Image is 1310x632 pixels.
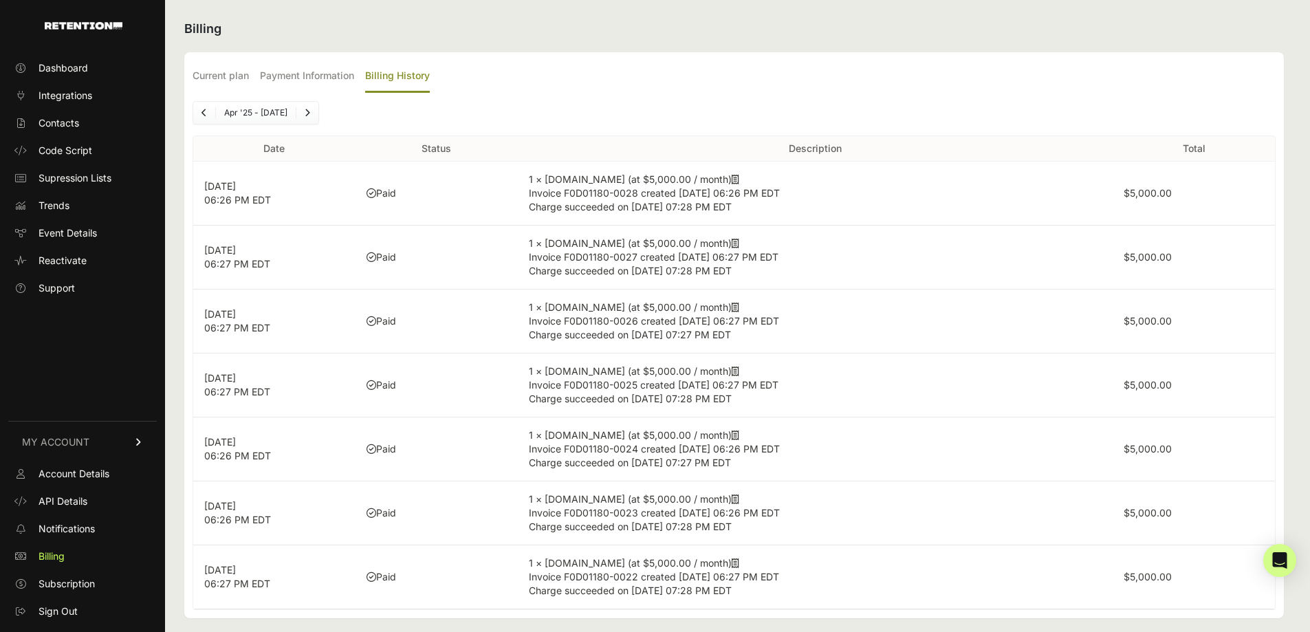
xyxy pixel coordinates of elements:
[356,545,518,609] td: Paid
[39,281,75,295] span: Support
[296,102,318,124] a: Next
[356,417,518,481] td: Paid
[193,61,249,93] label: Current plan
[1124,443,1172,455] label: $5,000.00
[518,136,1113,162] th: Description
[529,571,779,582] span: Invoice F0D01180-0022 created [DATE] 06:27 PM EDT
[1124,507,1172,519] label: $5,000.00
[8,518,157,540] a: Notifications
[39,577,95,591] span: Subscription
[529,393,732,404] span: Charge succeeded on [DATE] 07:28 PM EDT
[39,89,92,102] span: Integrations
[39,226,97,240] span: Event Details
[8,195,157,217] a: Trends
[39,604,78,618] span: Sign Out
[8,112,157,134] a: Contacts
[518,481,1113,545] td: 1 × [DOMAIN_NAME] (at $5,000.00 / month)
[529,251,778,263] span: Invoice F0D01180-0027 created [DATE] 06:27 PM EDT
[8,545,157,567] a: Billing
[1124,379,1172,391] label: $5,000.00
[8,222,157,244] a: Event Details
[8,250,157,272] a: Reactivate
[8,600,157,622] a: Sign Out
[518,290,1113,353] td: 1 × [DOMAIN_NAME] (at $5,000.00 / month)
[365,61,430,93] label: Billing History
[518,226,1113,290] td: 1 × [DOMAIN_NAME] (at $5,000.00 / month)
[1263,544,1296,577] div: Open Intercom Messenger
[260,61,354,93] label: Payment Information
[356,162,518,226] td: Paid
[39,467,109,481] span: Account Details
[39,199,69,213] span: Trends
[529,315,779,327] span: Invoice F0D01180-0026 created [DATE] 06:27 PM EDT
[8,573,157,595] a: Subscription
[8,490,157,512] a: API Details
[204,371,345,399] p: [DATE] 06:27 PM EDT
[518,353,1113,417] td: 1 × [DOMAIN_NAME] (at $5,000.00 / month)
[529,521,732,532] span: Charge succeeded on [DATE] 07:28 PM EDT
[8,140,157,162] a: Code Script
[529,265,732,276] span: Charge succeeded on [DATE] 07:28 PM EDT
[529,379,778,391] span: Invoice F0D01180-0025 created [DATE] 06:27 PM EDT
[39,522,95,536] span: Notifications
[518,417,1113,481] td: 1 × [DOMAIN_NAME] (at $5,000.00 / month)
[39,171,111,185] span: Supression Lists
[529,329,731,340] span: Charge succeeded on [DATE] 07:27 PM EDT
[8,421,157,463] a: MY ACCOUNT
[39,61,88,75] span: Dashboard
[204,243,345,271] p: [DATE] 06:27 PM EDT
[529,507,780,519] span: Invoice F0D01180-0023 created [DATE] 06:26 PM EDT
[529,201,732,213] span: Charge succeeded on [DATE] 07:28 PM EDT
[1124,251,1172,263] label: $5,000.00
[193,102,215,124] a: Previous
[204,499,345,527] p: [DATE] 06:26 PM EDT
[8,277,157,299] a: Support
[22,435,89,449] span: MY ACCOUNT
[204,563,345,591] p: [DATE] 06:27 PM EDT
[184,19,1284,39] h2: Billing
[518,545,1113,609] td: 1 × [DOMAIN_NAME] (at $5,000.00 / month)
[8,57,157,79] a: Dashboard
[39,116,79,130] span: Contacts
[518,162,1113,226] td: 1 × [DOMAIN_NAME] (at $5,000.00 / month)
[356,481,518,545] td: Paid
[204,179,345,207] p: [DATE] 06:26 PM EDT
[529,187,780,199] span: Invoice F0D01180-0028 created [DATE] 06:26 PM EDT
[204,435,345,463] p: [DATE] 06:26 PM EDT
[1124,315,1172,327] label: $5,000.00
[1113,136,1275,162] th: Total
[356,136,518,162] th: Status
[8,463,157,485] a: Account Details
[45,22,122,30] img: Retention.com
[215,107,296,118] li: Apr '25 - [DATE]
[529,585,732,596] span: Charge succeeded on [DATE] 07:28 PM EDT
[529,457,731,468] span: Charge succeeded on [DATE] 07:27 PM EDT
[529,443,780,455] span: Invoice F0D01180-0024 created [DATE] 06:26 PM EDT
[8,85,157,107] a: Integrations
[204,307,345,335] p: [DATE] 06:27 PM EDT
[356,226,518,290] td: Paid
[39,144,92,157] span: Code Script
[193,136,356,162] th: Date
[1124,187,1172,199] label: $5,000.00
[39,494,87,508] span: API Details
[39,549,65,563] span: Billing
[356,353,518,417] td: Paid
[39,254,87,268] span: Reactivate
[1124,571,1172,582] label: $5,000.00
[8,167,157,189] a: Supression Lists
[356,290,518,353] td: Paid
